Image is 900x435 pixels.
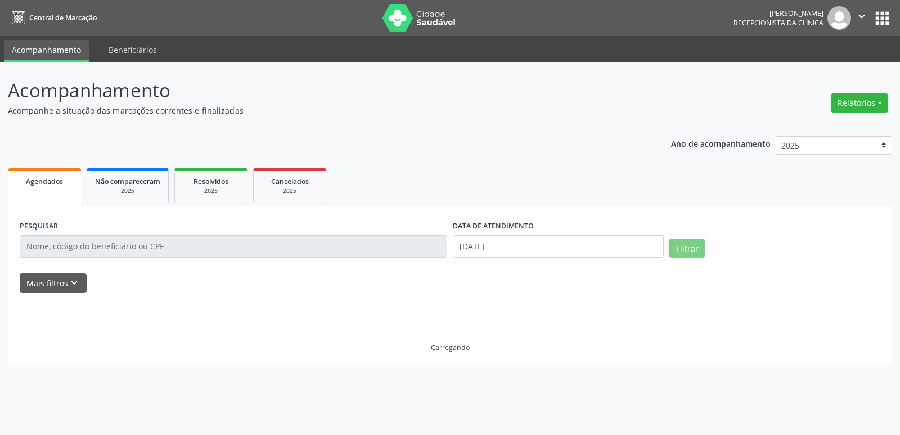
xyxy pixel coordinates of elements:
[872,8,892,28] button: apps
[856,10,868,23] i: 
[68,277,80,289] i: keyboard_arrow_down
[20,218,58,235] label: PESQUISAR
[4,40,89,62] a: Acompanhamento
[26,177,63,186] span: Agendados
[193,177,228,186] span: Resolvidos
[669,239,705,258] button: Filtrar
[851,6,872,30] button: 
[733,8,823,18] div: [PERSON_NAME]
[8,77,627,105] p: Acompanhamento
[831,93,888,113] button: Relatórios
[431,343,470,352] div: Carregando
[671,136,771,150] p: Ano de acompanhamento
[453,218,534,235] label: DATA DE ATENDIMENTO
[20,273,87,293] button: Mais filtroskeyboard_arrow_down
[733,18,823,28] span: Recepcionista da clínica
[271,177,309,186] span: Cancelados
[827,6,851,30] img: img
[183,187,239,195] div: 2025
[20,235,447,258] input: Nome, código do beneficiário ou CPF
[8,105,627,116] p: Acompanhe a situação das marcações correntes e finalizadas
[262,187,318,195] div: 2025
[29,13,97,23] span: Central de Marcação
[101,40,165,60] a: Beneficiários
[8,8,97,27] a: Central de Marcação
[95,187,160,195] div: 2025
[453,235,664,258] input: Selecione um intervalo
[95,177,160,186] span: Não compareceram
